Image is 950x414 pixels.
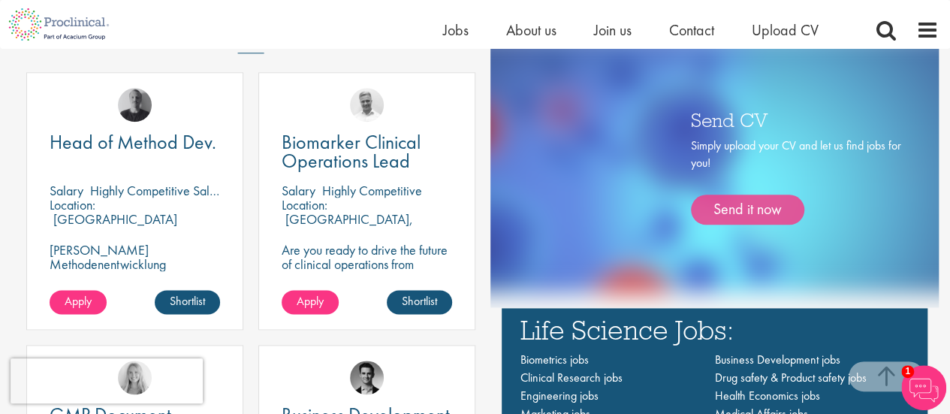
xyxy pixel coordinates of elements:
img: Chatbot [901,365,946,410]
a: Apply [282,290,339,314]
a: Upload CV [752,20,819,40]
p: Are you ready to drive the future of clinical operations from behind the scenes? Looking to be in... [282,243,452,314]
span: Head of Method Dev. [50,129,216,155]
p: [GEOGRAPHIC_DATA], [GEOGRAPHIC_DATA] [282,210,413,242]
span: Location: [50,196,95,213]
h3: Life Science Jobs: [520,316,909,343]
a: About us [506,20,556,40]
span: Biomarker Clinical Operations Lead [282,129,421,174]
a: Shortlist [155,290,220,314]
p: Highly Competitive [322,182,422,199]
img: Joshua Bye [350,88,384,122]
a: Biomarker Clinical Operations Lead [282,133,452,171]
span: Apply [65,293,92,309]
a: Contact [669,20,714,40]
img: Felix Zimmer [118,88,152,122]
div: Simply upload your CV and let us find jobs for you! [691,137,901,225]
a: Apply [50,290,107,314]
span: Location: [282,196,327,213]
p: Highly Competitive Salary [90,182,227,199]
h3: Send CV [691,110,901,129]
span: 1 [901,365,914,378]
img: Max Slevogt [350,361,384,394]
a: Head of Method Dev. [50,133,220,152]
a: Join us [594,20,632,40]
a: Jobs [443,20,469,40]
a: Business Development jobs [714,352,840,367]
a: Send it now [691,195,804,225]
a: Clinical Research jobs [520,370,623,385]
span: Salary [50,182,83,199]
a: Drug safety & Product safety jobs [714,370,866,385]
a: Health Economics jobs [714,388,819,403]
span: Apply [297,293,324,309]
span: Salary [282,182,315,199]
p: [PERSON_NAME] Methodenentwicklung (m/w/d)** | Dauerhaft | Biowissenschaften | [GEOGRAPHIC_DATA] (... [50,243,220,328]
iframe: reCAPTCHA [11,358,203,403]
a: Engineering jobs [520,388,599,403]
p: [GEOGRAPHIC_DATA] (60318), [GEOGRAPHIC_DATA] [50,210,177,256]
a: Biometrics jobs [520,352,589,367]
a: Shortlist [387,290,452,314]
